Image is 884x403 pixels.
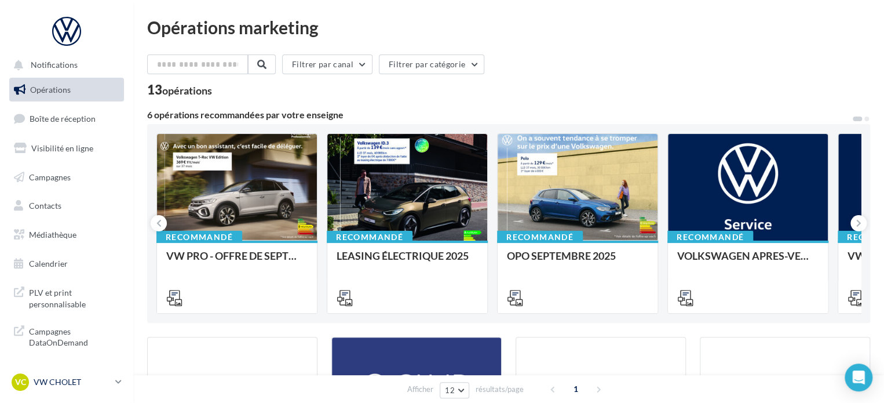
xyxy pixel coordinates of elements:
[29,201,61,210] span: Contacts
[31,143,93,153] span: Visibilité en ligne
[407,384,433,395] span: Afficher
[445,386,455,395] span: 12
[379,55,484,74] button: Filtrer par catégorie
[30,114,96,124] span: Boîte de réception
[147,110,852,119] div: 6 opérations recommandées par votre enseigne
[31,60,78,70] span: Notifications
[677,250,819,273] div: VOLKSWAGEN APRES-VENTE
[29,259,68,268] span: Calendrier
[667,231,753,244] div: Recommandé
[507,250,648,273] div: OPO SEPTEMBRE 2025
[7,194,126,218] a: Contacts
[440,382,469,398] button: 12
[34,376,111,388] p: VW CHOLET
[7,223,126,247] a: Médiathèque
[147,83,212,96] div: 13
[7,280,126,314] a: PLV et print personnalisable
[7,165,126,190] a: Campagnes
[15,376,26,388] span: VC
[29,172,71,181] span: Campagnes
[7,319,126,353] a: Campagnes DataOnDemand
[337,250,478,273] div: LEASING ÉLECTRIQUE 2025
[9,371,124,393] a: VC VW CHOLET
[30,85,71,95] span: Opérations
[156,231,242,244] div: Recommandé
[162,85,212,96] div: opérations
[497,231,583,244] div: Recommandé
[7,106,126,131] a: Boîte de réception
[29,324,119,348] span: Campagnes DataOnDemand
[29,285,119,310] span: PLV et print personnalisable
[7,136,126,161] a: Visibilité en ligne
[29,230,76,239] span: Médiathèque
[7,252,126,276] a: Calendrier
[476,384,524,395] span: résultats/page
[7,78,126,102] a: Opérations
[166,250,308,273] div: VW PRO - OFFRE DE SEPTEMBRE 25
[327,231,412,244] div: Recommandé
[567,380,585,398] span: 1
[845,364,872,391] div: Open Intercom Messenger
[147,19,870,36] div: Opérations marketing
[282,55,372,74] button: Filtrer par canal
